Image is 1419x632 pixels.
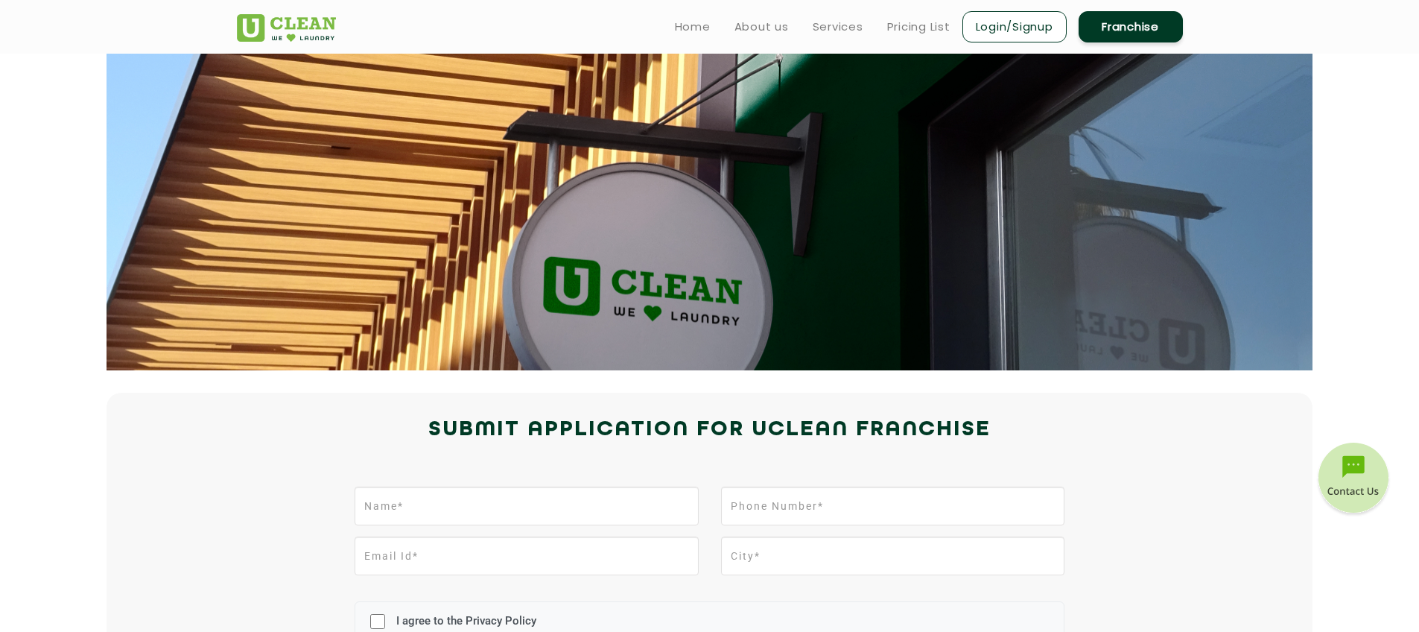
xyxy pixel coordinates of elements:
[355,487,698,525] input: Name*
[1316,443,1391,517] img: contact-btn
[962,11,1067,42] a: Login/Signup
[813,18,863,36] a: Services
[1079,11,1183,42] a: Franchise
[237,412,1183,448] h2: Submit Application for UCLEAN FRANCHISE
[721,537,1064,575] input: City*
[237,14,336,42] img: UClean Laundry and Dry Cleaning
[355,537,698,575] input: Email Id*
[721,487,1064,525] input: Phone Number*
[675,18,711,36] a: Home
[887,18,950,36] a: Pricing List
[734,18,789,36] a: About us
